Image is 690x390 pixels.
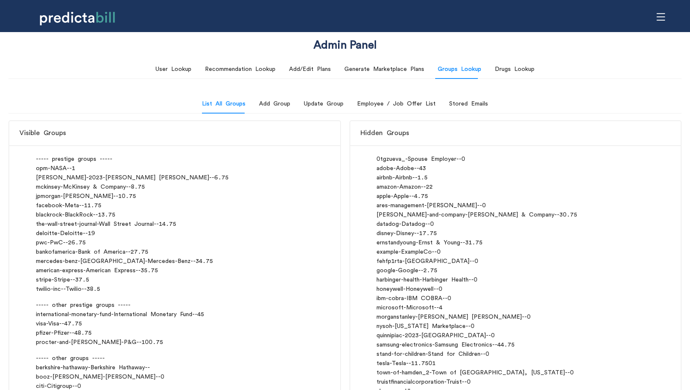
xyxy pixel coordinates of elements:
[376,340,654,349] div: samsung-electronics - Samsung Electronics - - 44.75
[376,219,654,229] div: datadog - Datadog - - 0
[36,338,314,347] div: procter-and-[PERSON_NAME] - P&G - - 100.75
[376,331,654,340] div: quinnipiac-2023 - [GEOGRAPHIC_DATA] - - 0
[36,257,314,266] div: mercedes-benz-[GEOGRAPHIC_DATA] - Mercedes-Benz - - 34.75
[36,210,314,219] div: blackrock - BlackRock - - 13.75
[495,65,535,74] div: Drugs Lookup
[36,301,314,310] div: ----- other prestige groups -----
[376,247,654,257] div: example - ExampleCo - - 0
[376,294,654,303] div: ibm-cobra - IBM COBRA - - 0
[376,210,654,219] div: [PERSON_NAME]-and-company - [PERSON_NAME] & Company - - 30.75
[36,238,314,247] div: pwc - PwC - - 26.75
[376,349,654,359] div: stand-for-children - Stand for Children - - 0
[376,275,654,284] div: harbinger-health - Harbinger Health - - 0
[36,164,314,173] div: opm - NASA - - 1
[314,38,377,53] h1: Admin Panel
[36,192,314,201] div: jpmorgan - [PERSON_NAME] - - 10.75
[202,99,245,108] div: List All Groups
[36,354,314,363] div: ----- other groups -----
[36,266,314,275] div: american-express - American Express - - 35.75
[449,99,488,108] div: Stored Emails
[36,154,314,164] div: ----- prestige groups -----
[376,173,654,182] div: airbnb - Airbnb - - 1.5
[36,219,314,229] div: the-wall-street-journal - Wall Street Journal - - 14.75
[376,238,654,247] div: ernstandyoung - Ernst & Young - - 31.75
[376,257,654,266] div: fehfp1rta - [GEOGRAPHIC_DATA] - - 0
[36,363,314,372] div: berkshire-hathaway - Berkshire Hathaway - -
[36,182,314,192] div: mckinsey - McKinsey & Company - - 8.75
[357,99,436,108] div: Employee / Job Offer List
[36,310,314,319] div: international-monetary-fund - International Monetary Fund - - 45
[36,229,314,238] div: deloitte - Deloitte - - 19
[376,303,654,312] div: microsoft - Microsoft - - 4
[376,192,654,201] div: apple - Apple - - 4.75
[376,182,654,192] div: amazon - Amazon - - 22
[438,65,481,74] div: Groups Lookup
[376,154,654,164] div: 0tgzueva_ - Spouse Employer - - 0
[36,247,314,257] div: bankofamerica - Bank of America - - 27.75
[289,65,331,74] div: Add/Edit Plans
[376,229,654,238] div: disney - Disney - - 17.75
[36,173,314,182] div: [PERSON_NAME]-2023 - [PERSON_NAME] [PERSON_NAME] - - 6.75
[36,201,314,210] div: facebook - Meta - - 11.75
[205,65,275,74] div: Recommendation Lookup
[36,372,314,382] div: booz-[PERSON_NAME] - [PERSON_NAME] - - 0
[36,328,314,338] div: pfizer - Pfizer - - 48.75
[155,65,191,74] div: User Lookup
[376,284,654,294] div: honeywell - Honeywell - - 0
[360,121,671,145] div: Hidden Groups
[653,9,669,25] span: menu
[344,65,424,74] div: Generate Marketplace Plans
[376,359,654,368] div: tesla - Tesla - - 11.7501
[376,201,654,210] div: ares-management - [PERSON_NAME] - - 0
[376,377,654,387] div: truistfinancialcorporation - Truist - - 0
[259,99,290,108] div: Add Group
[19,121,330,145] div: Visible Groups
[376,164,654,173] div: adobe - Adobe - - 43
[304,99,344,108] div: Update Group
[376,368,654,377] div: town-of-hamden_2 - Town of [GEOGRAPHIC_DATA], [US_STATE] - - 0
[36,275,314,284] div: stripe - Stripe - - 37.5
[36,284,314,294] div: twilio-inc- - Twilio - - 38.5
[376,322,654,331] div: nysoh - [US_STATE] Marketplace - - 0
[376,312,654,322] div: morganstanley - [PERSON_NAME] [PERSON_NAME] - - 0
[376,266,654,275] div: google - Google - - 2.75
[36,319,314,328] div: visa - Visa - - 47.75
